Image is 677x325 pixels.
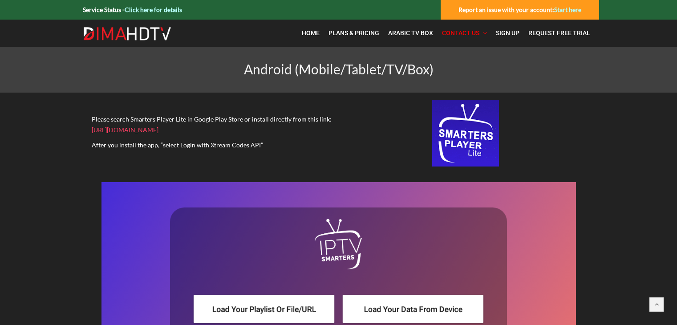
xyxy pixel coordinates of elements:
span: After you install the app, “select Login with Xtream Codes API” [92,141,263,149]
span: Arabic TV Box [388,29,433,37]
span: Plans & Pricing [328,29,379,37]
span: Android (Mobile/Tablet/TV/Box) [244,61,434,77]
span: Request Free Trial [528,29,590,37]
span: Sign Up [496,29,519,37]
a: Request Free Trial [524,24,595,42]
span: Please search Smarters Player Lite in Google Play Store or install directly from this link: [92,115,332,123]
a: Sign Up [491,24,524,42]
strong: Service Status - [83,6,182,13]
strong: Report an issue with your account: [458,6,581,13]
a: Back to top [649,297,664,312]
a: Plans & Pricing [324,24,384,42]
a: Home [297,24,324,42]
span: Home [302,29,320,37]
a: Arabic TV Box [384,24,438,42]
a: Contact Us [438,24,491,42]
a: Start here [554,6,581,13]
img: Dima HDTV [83,27,172,41]
a: [URL][DOMAIN_NAME] [92,126,158,134]
a: Click here for details [125,6,182,13]
span: Contact Us [442,29,479,37]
